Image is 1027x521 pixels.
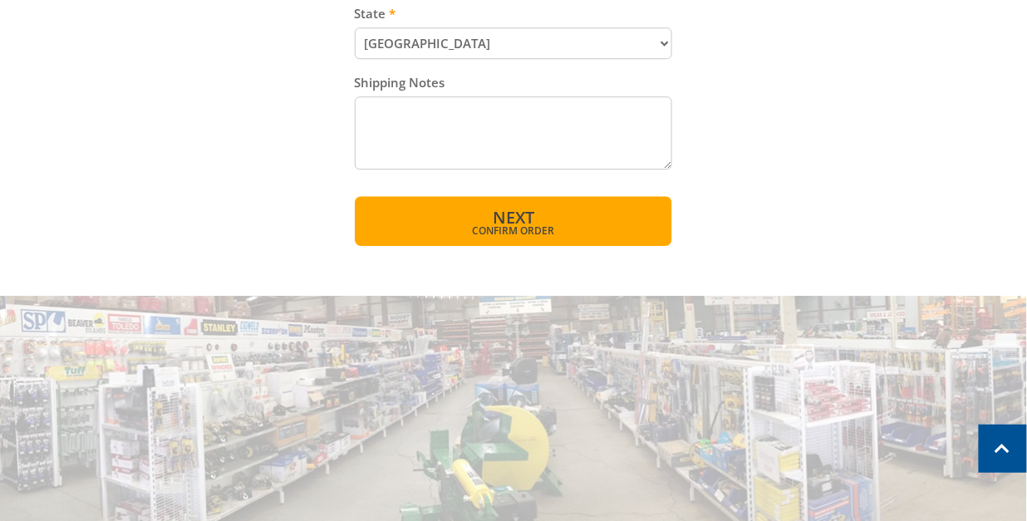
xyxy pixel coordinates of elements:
label: State [355,3,673,23]
label: Shipping Notes [355,72,673,92]
span: Next [493,206,534,229]
select: Please select your state. [355,27,673,59]
button: Next Confirm order [355,196,673,246]
span: Confirm order [391,226,637,236]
